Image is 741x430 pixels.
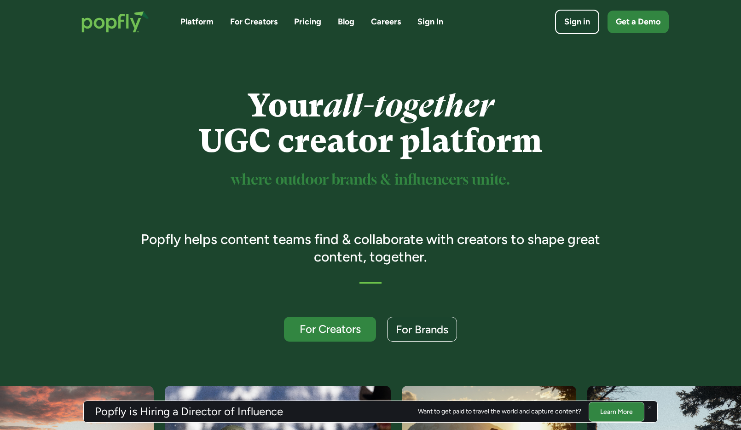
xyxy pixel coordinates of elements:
[230,16,278,28] a: For Creators
[555,10,599,34] a: Sign in
[564,16,590,28] div: Sign in
[128,231,614,265] h3: Popfly helps content teams find & collaborate with creators to shape great content, together.
[417,16,443,28] a: Sign In
[284,317,376,342] a: For Creators
[180,16,214,28] a: Platform
[294,16,321,28] a: Pricing
[338,16,354,28] a: Blog
[128,88,614,159] h1: Your UGC creator platform
[396,324,448,335] div: For Brands
[324,87,493,124] em: all-together
[589,401,644,421] a: Learn More
[418,408,581,415] div: Want to get paid to travel the world and capture content?
[72,2,158,42] a: home
[387,317,457,342] a: For Brands
[371,16,401,28] a: Careers
[292,323,368,335] div: For Creators
[95,406,283,417] h3: Popfly is Hiring a Director of Influence
[231,173,510,187] sup: where outdoor brands & influencers unite.
[616,16,660,28] div: Get a Demo
[608,11,669,33] a: Get a Demo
